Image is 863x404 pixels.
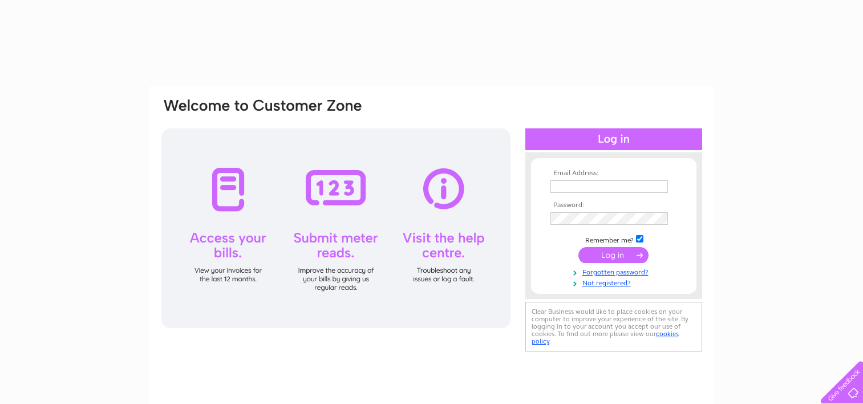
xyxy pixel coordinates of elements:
[578,247,649,263] input: Submit
[548,233,680,245] td: Remember me?
[532,330,679,345] a: cookies policy
[550,266,680,277] a: Forgotten password?
[550,277,680,288] a: Not registered?
[548,169,680,177] th: Email Address:
[525,302,702,352] div: Clear Business would like to place cookies on your computer to improve your experience of the sit...
[548,201,680,209] th: Password:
